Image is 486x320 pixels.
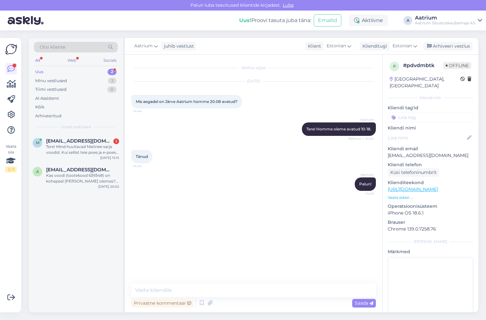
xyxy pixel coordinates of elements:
p: Klienditeekond [388,179,473,186]
div: A [403,16,412,25]
span: Aatrium [134,43,153,50]
div: Minu vestlused [35,78,67,84]
div: Kliendi info [388,95,473,101]
div: Küsi telefoninumbrit [388,168,439,177]
div: 0 [107,86,117,93]
span: Aatrium [350,117,374,122]
span: Estonian [327,43,346,50]
div: Vestlus algas [131,65,376,71]
p: iPhone OS 18.6.1 [388,210,473,216]
a: AatriumAatrium Sisustuskaubamaja AS [415,15,482,26]
input: Lisa tag [388,113,473,122]
span: Estonian [393,43,412,50]
p: Chrome 139.0.7258.76 [388,226,473,232]
div: Vaata siia [5,144,17,172]
div: Aatrium [415,15,475,20]
div: # pdvdmbtk [403,62,443,69]
p: Kliendi telefon [388,161,473,168]
span: 14:44 [133,109,157,113]
span: 14:45 [133,164,157,168]
div: Aatrium Sisustuskaubamaja AS [415,20,475,26]
span: Palun! [359,182,371,186]
span: Otsi kliente [40,44,65,51]
span: Luba [281,2,296,8]
div: Tere! Mind huvitavad Matinee sarja voodid. Kui sellist teie poes ja e-poes ei ole, nagu ma tahaks... [46,144,119,155]
div: 2 [108,69,117,75]
div: Uus [35,69,44,75]
div: [PERSON_NAME] [388,239,473,245]
span: Nähtud ✓ 14:44 [348,136,374,141]
div: Arhiveeri vestlus [423,42,473,51]
button: Emailid [314,14,341,27]
p: Operatsioonisüsteem [388,203,473,210]
span: 14:45 [350,191,374,196]
div: [DATE] 15:15 [100,155,119,160]
div: 1 [113,138,119,144]
span: p [393,64,396,69]
div: Aktiivne [349,15,388,26]
div: Arhiveeritud [35,113,61,119]
span: m [36,140,39,145]
p: Vaata edasi ... [388,195,473,200]
p: Kliendi nimi [388,125,473,131]
b: Uus! [239,17,251,23]
span: Aatrium [350,172,374,177]
div: [DATE] [131,78,376,84]
div: Privaatne kommentaar [131,299,194,308]
span: Offline [443,62,471,69]
span: Mis aegadel on Järve Aatrium homme 20.08 avatud? [136,99,238,104]
div: Web [66,56,77,65]
p: [EMAIL_ADDRESS][DOMAIN_NAME] [388,152,473,159]
img: Askly Logo [5,43,17,55]
span: marjasid@gmail.com [46,138,113,144]
span: Tere! Homme oleme avatud 10-18. [306,127,371,131]
div: Proovi tasuta juba täna: [239,17,311,24]
div: Klienditugi [360,43,387,50]
div: juhib vestlust [161,43,194,50]
p: Kliendi email [388,145,473,152]
div: Tiimi vestlused [35,86,67,93]
span: Saada [355,300,373,306]
span: Uued vestlused [61,124,91,130]
span: Tänud [136,154,148,159]
div: [DATE] 20:02 [98,184,119,189]
input: Lisa nimi [388,134,466,141]
p: Märkmed [388,248,473,255]
div: [GEOGRAPHIC_DATA], [GEOGRAPHIC_DATA] [390,76,460,89]
div: Klient [305,43,321,50]
div: Socials [102,56,118,65]
div: 2 / 3 [5,167,17,172]
div: AI Assistent [35,95,59,102]
div: Kõik [35,104,45,110]
p: Brauser [388,219,473,226]
a: [URL][DOMAIN_NAME] [388,186,438,192]
span: airaalunurm@gmail.com [46,167,113,173]
p: Kliendi tag'id [388,105,473,111]
div: All [34,56,41,65]
span: a [36,169,39,174]
div: 3 [108,78,117,84]
div: Kas voodi (tootekood 639348) on kohapeal [PERSON_NAME] olemas? Kui näidist ei ole ja tellime (ett... [46,173,119,184]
